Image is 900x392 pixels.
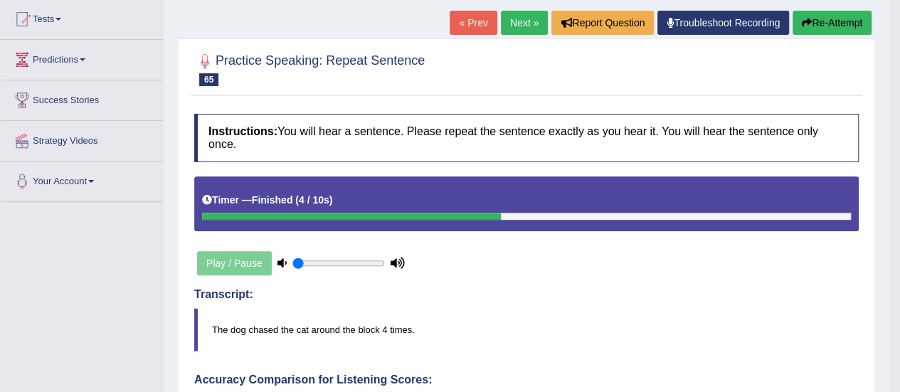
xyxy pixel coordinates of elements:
[299,194,329,206] b: 4 / 10s
[1,161,163,197] a: Your Account
[202,195,332,206] h5: Timer —
[208,125,277,137] b: Instructions:
[501,11,548,35] a: Next »
[252,194,293,206] b: Finished
[199,73,218,86] span: 65
[657,11,789,35] a: Troubleshoot Recording
[1,80,163,116] a: Success Stories
[194,308,859,351] blockquote: The dog chased the cat around the block 4 times.
[1,121,163,157] a: Strategy Videos
[194,374,859,386] h4: Accuracy Comparison for Listening Scores:
[1,40,163,75] a: Predictions
[551,11,654,35] button: Report Question
[194,288,859,301] h4: Transcript:
[793,11,872,35] button: Re-Attempt
[329,194,333,206] b: )
[450,11,497,35] a: « Prev
[295,194,299,206] b: (
[194,51,425,86] h2: Practice Speaking: Repeat Sentence
[194,114,859,161] h4: You will hear a sentence. Please repeat the sentence exactly as you hear it. You will hear the se...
